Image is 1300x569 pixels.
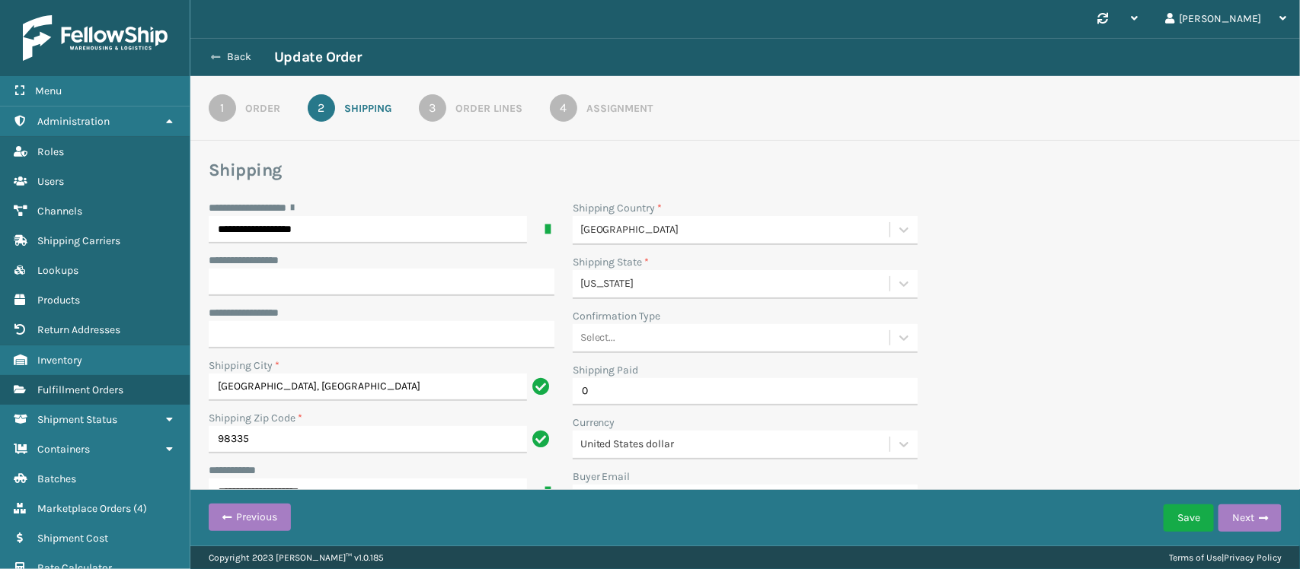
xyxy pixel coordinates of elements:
div: Assignment [586,100,653,116]
span: Shipment Cost [37,532,108,545]
h3: Shipping [209,159,1282,182]
p: Copyright 2023 [PERSON_NAME]™ v 1.0.185 [209,546,384,569]
img: logo [23,15,168,61]
span: Shipping Carriers [37,234,120,247]
button: Next [1219,504,1282,532]
span: Roles [37,145,64,158]
label: Shipping Country [573,200,663,216]
label: Confirmation Type [573,308,661,324]
label: Shipping State [573,254,650,270]
label: Currency [573,415,615,431]
span: Users [37,175,64,188]
div: Order [245,100,280,116]
div: [US_STATE] [580,276,892,292]
h3: Update Order [274,48,361,66]
span: Containers [37,443,90,456]
span: Inventory [37,354,82,367]
span: Lookups [37,264,78,277]
button: Back [204,50,274,64]
div: Order Lines [455,100,522,116]
a: Privacy Policy [1224,552,1282,563]
span: Administration [37,115,110,128]
div: 2 [308,94,335,122]
span: Menu [35,84,62,97]
div: Shipping [344,100,391,116]
div: Select... [580,330,616,346]
span: Return Addresses [37,323,120,336]
span: Products [37,294,80,307]
div: 1 [209,94,236,122]
label: Shipping Paid [573,362,639,378]
button: Save [1164,504,1214,532]
div: United States dollar [580,437,892,453]
button: Previous [209,504,291,531]
span: Marketplace Orders [37,502,131,515]
div: [GEOGRAPHIC_DATA] [580,222,892,238]
label: Shipping City [209,358,279,374]
a: Terms of Use [1169,552,1222,563]
div: 4 [550,94,577,122]
span: Fulfillment Orders [37,383,123,396]
label: Shipping Zip Code [209,410,302,426]
label: Buyer Email [573,469,631,485]
span: ( 4 ) [133,502,147,515]
span: Batches [37,472,76,485]
div: | [1169,546,1282,569]
div: 3 [419,94,446,122]
span: Shipment Status [37,413,117,426]
span: Channels [37,205,82,218]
